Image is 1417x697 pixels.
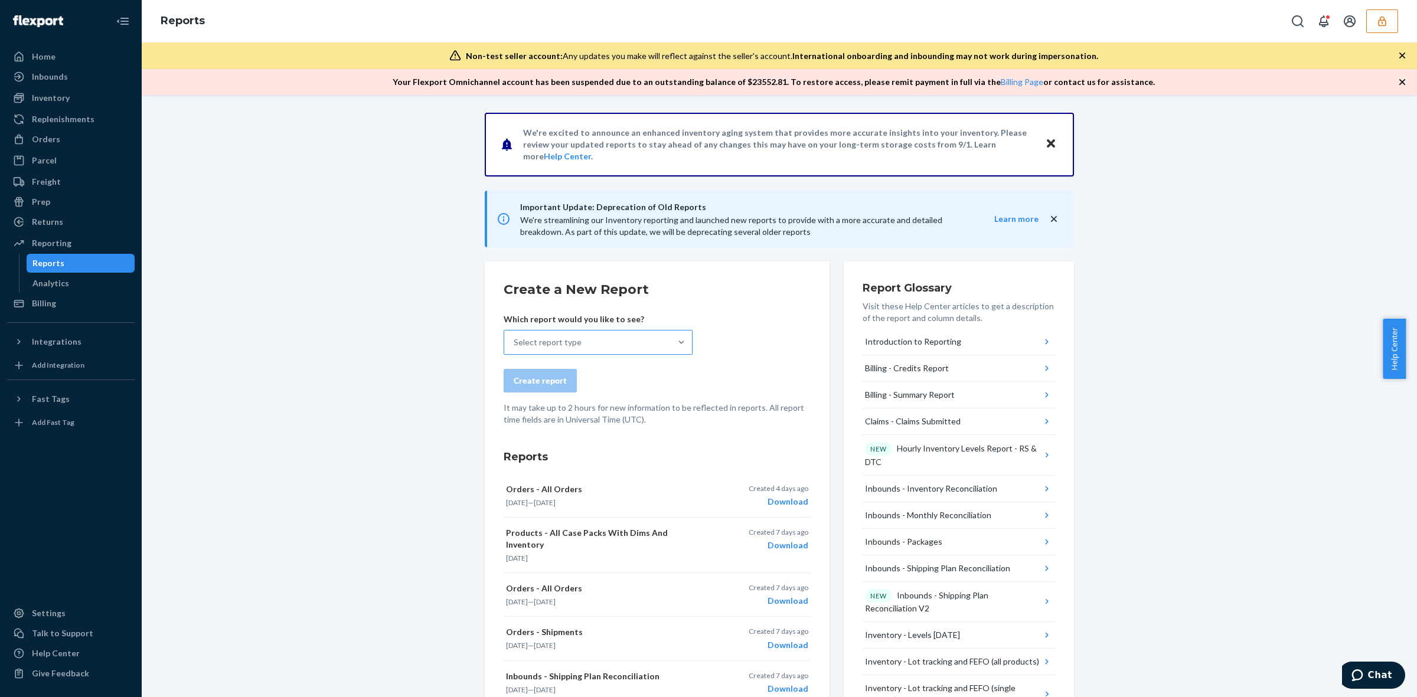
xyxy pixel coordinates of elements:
[393,76,1155,88] p: Your Flexport Omnichannel account has been suspended due to an outstanding balance of $ 23552.81 ...
[506,597,706,607] p: —
[504,518,811,573] button: Products - All Case Packs With Dims And Inventory[DATE]Created 7 days agoDownload
[506,583,706,594] p: Orders - All Orders
[863,435,1055,476] button: NEWHourly Inventory Levels Report - RS & DTC
[792,51,1098,61] span: International onboarding and inbounding may not work during impersonation.
[749,496,808,508] div: Download
[749,583,808,593] p: Created 7 days ago
[506,640,706,650] p: —
[32,417,74,427] div: Add Fast Tag
[111,9,135,33] button: Close Navigation
[506,685,528,694] time: [DATE]
[7,664,135,683] button: Give Feedback
[534,685,556,694] time: [DATE]
[32,667,89,679] div: Give Feedback
[1383,319,1406,379] button: Help Center
[506,527,706,551] p: Products - All Case Packs With Dims And Inventory
[863,329,1055,355] button: Introduction to Reporting
[506,597,528,606] time: [DATE]
[32,277,69,289] div: Analytics
[32,336,81,348] div: Integrations
[27,254,135,273] a: Reports
[466,51,563,61] span: Non-test seller account:
[1286,9,1310,33] button: Open Search Box
[749,683,808,695] div: Download
[32,360,84,370] div: Add Integration
[7,234,135,253] a: Reporting
[506,670,706,682] p: Inbounds - Shipping Plan Reconciliation
[32,71,68,83] div: Inbounds
[7,624,135,643] button: Talk to Support
[971,213,1039,225] button: Learn more
[506,685,706,695] p: —
[520,215,942,237] span: We're streamlining our Inventory reporting and launched new reports to provide with a more accura...
[534,498,556,507] time: [DATE]
[520,200,971,214] span: Important Update: Deprecation of Old Reports
[27,274,135,293] a: Analytics
[161,14,205,27] a: Reports
[32,155,57,166] div: Parcel
[32,393,70,405] div: Fast Tags
[7,130,135,149] a: Orders
[7,390,135,408] button: Fast Tags
[504,573,811,617] button: Orders - All Orders[DATE]—[DATE]Created 7 days agoDownload
[32,607,66,619] div: Settings
[863,649,1055,675] button: Inventory - Lot tracking and FEFO (all products)
[749,626,808,636] p: Created 7 days ago
[466,50,1098,62] div: Any updates you make will reflect against the seller's account.
[749,483,808,493] p: Created 4 days ago
[32,216,63,228] div: Returns
[7,413,135,432] a: Add Fast Tag
[7,67,135,86] a: Inbounds
[865,629,960,641] div: Inventory - Levels [DATE]
[7,212,135,231] a: Returns
[32,196,50,208] div: Prep
[7,110,135,129] a: Replenishments
[1338,9,1362,33] button: Open account menu
[865,562,1010,574] div: Inbounds - Shipping Plan Reconciliation
[32,176,61,188] div: Freight
[504,474,811,518] button: Orders - All Orders[DATE]—[DATE]Created 4 days agoDownload
[32,133,60,145] div: Orders
[504,449,811,464] h3: Reports
[863,382,1055,408] button: Billing - Summary Report
[32,92,70,104] div: Inventory
[865,536,942,548] div: Inbounds - Packages
[1001,77,1043,87] a: Billing Page
[863,280,1055,296] h3: Report Glossary
[863,476,1055,502] button: Inbounds - Inventory Reconciliation
[7,89,135,107] a: Inventory
[514,375,567,387] div: Create report
[32,113,94,125] div: Replenishments
[7,294,135,313] a: Billing
[504,617,811,660] button: Orders - Shipments[DATE]—[DATE]Created 7 days agoDownload
[506,554,528,562] time: [DATE]
[749,595,808,607] div: Download
[151,4,214,38] ol: breadcrumbs
[863,582,1055,623] button: NEWInbounds - Shipping Plan Reconciliation V2
[863,555,1055,582] button: Inbounds - Shipping Plan Reconciliation
[514,336,582,348] div: Select report type
[534,597,556,606] time: [DATE]
[7,356,135,375] a: Add Integration
[863,529,1055,555] button: Inbounds - Packages
[749,527,808,537] p: Created 7 days ago
[506,641,528,650] time: [DATE]
[32,647,80,659] div: Help Center
[1048,213,1060,225] button: close
[504,402,811,426] p: It may take up to 2 hours for new information to be reflected in reports. All report time fields ...
[544,151,591,161] a: Help Center
[863,355,1055,382] button: Billing - Credits Report
[870,591,887,601] p: NEW
[534,641,556,650] time: [DATE]
[7,192,135,211] a: Prep
[865,589,1041,615] div: Inbounds - Shipping Plan Reconciliation V2
[506,626,706,638] p: Orders - Shipments
[865,415,961,427] div: Claims - Claims Submitted
[504,280,811,299] h2: Create a New Report
[7,172,135,191] a: Freight
[863,408,1055,435] button: Claims - Claims Submitted
[865,509,991,521] div: Inbounds - Monthly Reconciliation
[1342,662,1405,691] iframe: Opens a widget where you can chat to one of our agents
[865,483,997,495] div: Inbounds - Inventory Reconciliation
